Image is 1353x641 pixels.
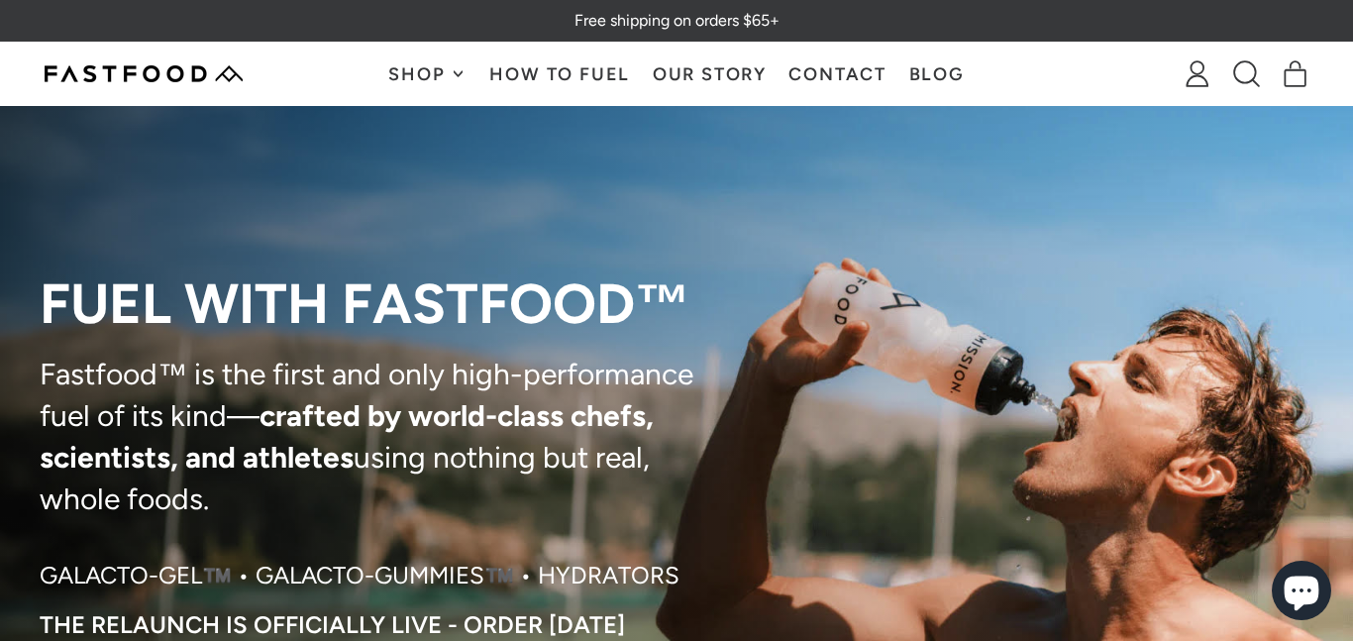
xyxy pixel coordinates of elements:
p: Fuel with Fastfood™ [40,274,717,334]
a: How To Fuel [478,43,641,105]
p: Galacto-Gel™️ • Galacto-Gummies™️ • Hydrators [40,560,679,591]
strong: crafted by world-class chefs, scientists, and athletes [40,397,654,476]
img: Fastfood [45,65,243,82]
button: Shop [377,43,478,105]
p: Fastfood™ is the first and only high-performance fuel of its kind— using nothing but real, whole ... [40,354,717,520]
a: Contact [778,43,897,105]
a: Blog [897,43,976,105]
span: Shop [388,65,450,83]
p: The RELAUNCH IS OFFICIALLY LIVE - ORDER [DATE] [40,611,625,639]
inbox-online-store-chat: Shopify online store chat [1266,561,1337,625]
a: Our Story [642,43,779,105]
